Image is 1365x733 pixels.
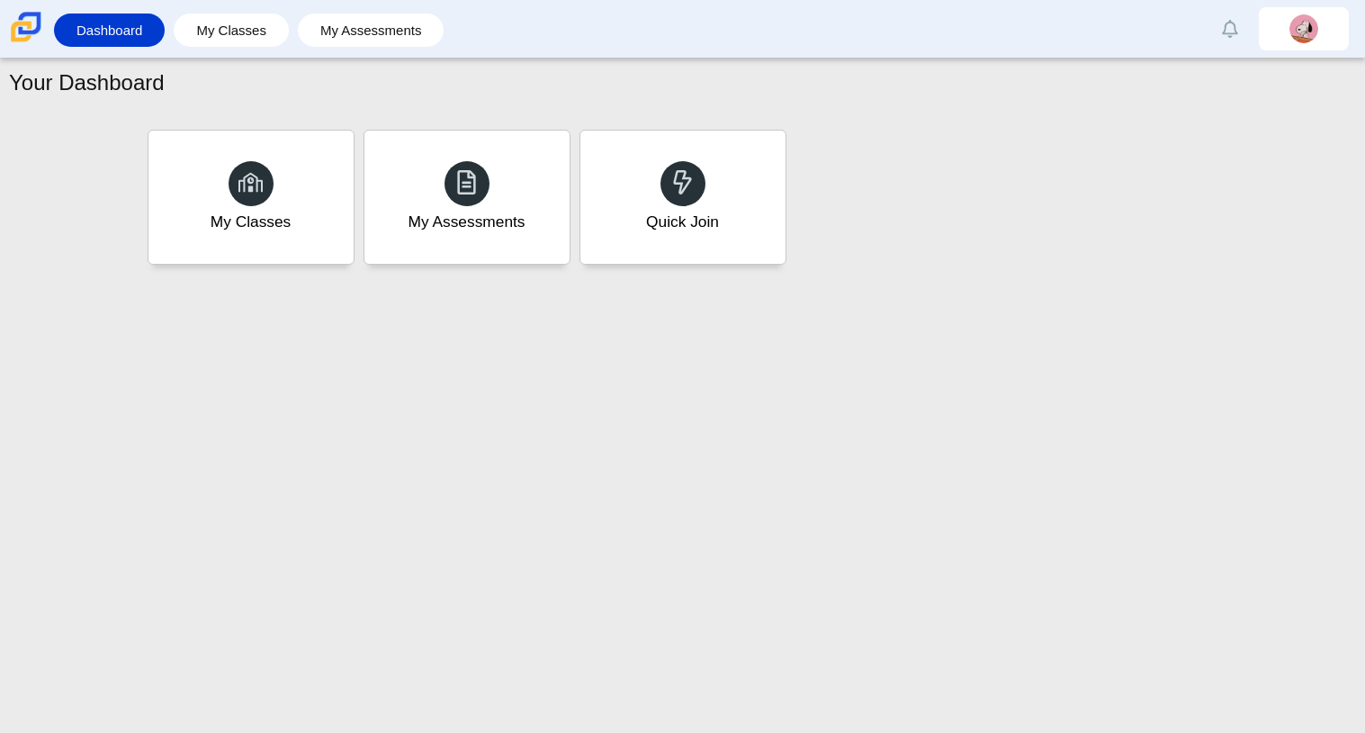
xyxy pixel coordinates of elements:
img: maria.lopezpalacio.mu9kMJ [1289,14,1318,43]
a: Quick Join [579,130,786,265]
h1: Your Dashboard [9,68,165,98]
a: maria.lopezpalacio.mu9kMJ [1259,7,1349,50]
a: My Assessments [364,130,570,265]
img: Carmen School of Science & Technology [7,8,45,46]
div: My Assessments [409,211,525,233]
a: My Classes [183,14,280,47]
div: My Classes [211,211,292,233]
a: Alerts [1210,9,1250,49]
div: Quick Join [646,211,719,233]
a: Carmen School of Science & Technology [7,33,45,49]
a: Dashboard [63,14,156,47]
a: My Classes [148,130,355,265]
a: My Assessments [307,14,436,47]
